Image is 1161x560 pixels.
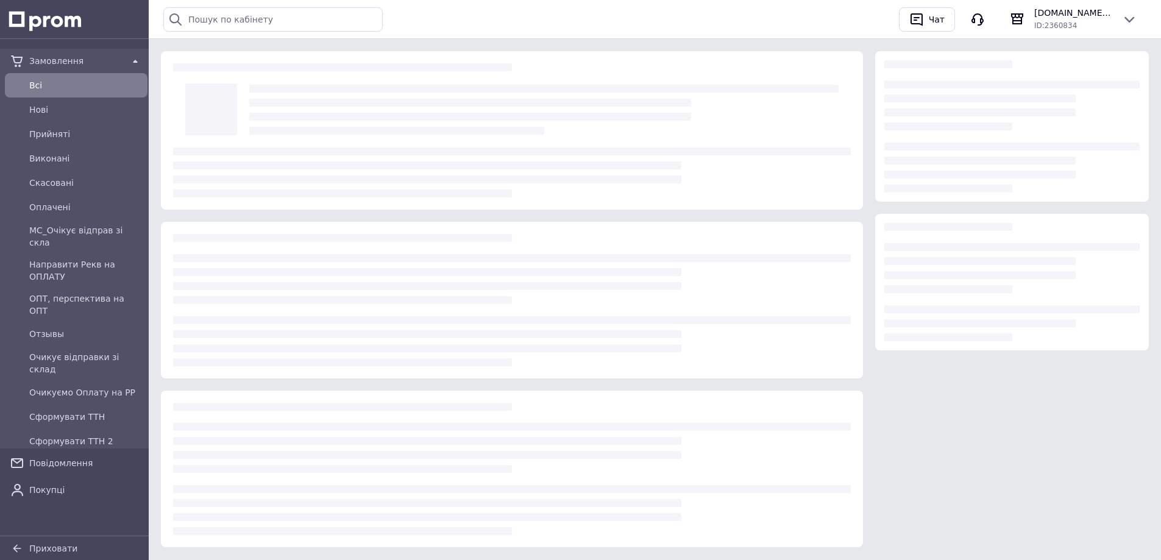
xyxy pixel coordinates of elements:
span: Нові [29,104,143,116]
span: Направити Рекв на ОПЛАТУ [29,258,143,283]
span: Сформувати ТТН 2 [29,435,143,447]
span: Очикуємо Оплату на РР [29,386,143,399]
span: [DOMAIN_NAME] — інтернет магазин для фермера, садовода, дачника [1034,7,1112,19]
span: Отзывы [29,328,143,340]
span: Виконані [29,152,143,165]
span: Повідомлення [29,457,143,469]
button: Чат [899,7,955,32]
span: Прийняті [29,128,143,140]
span: Всi [29,79,143,91]
span: Покупці [29,484,143,496]
span: ID: 2360834 [1034,21,1077,30]
span: Замовлення [29,55,123,67]
span: ОПТ, перспектива на ОПТ [29,292,143,317]
span: Сформувати ТТН [29,411,143,423]
input: Пошук по кабінету [163,7,383,32]
span: Оплачені [29,201,143,213]
div: Чат [926,10,947,29]
span: Приховати [29,544,77,553]
span: МС_Очікує відправ зі скла [29,224,143,249]
span: Скасовані [29,177,143,189]
span: Очикує відправки зі склад [29,351,143,375]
